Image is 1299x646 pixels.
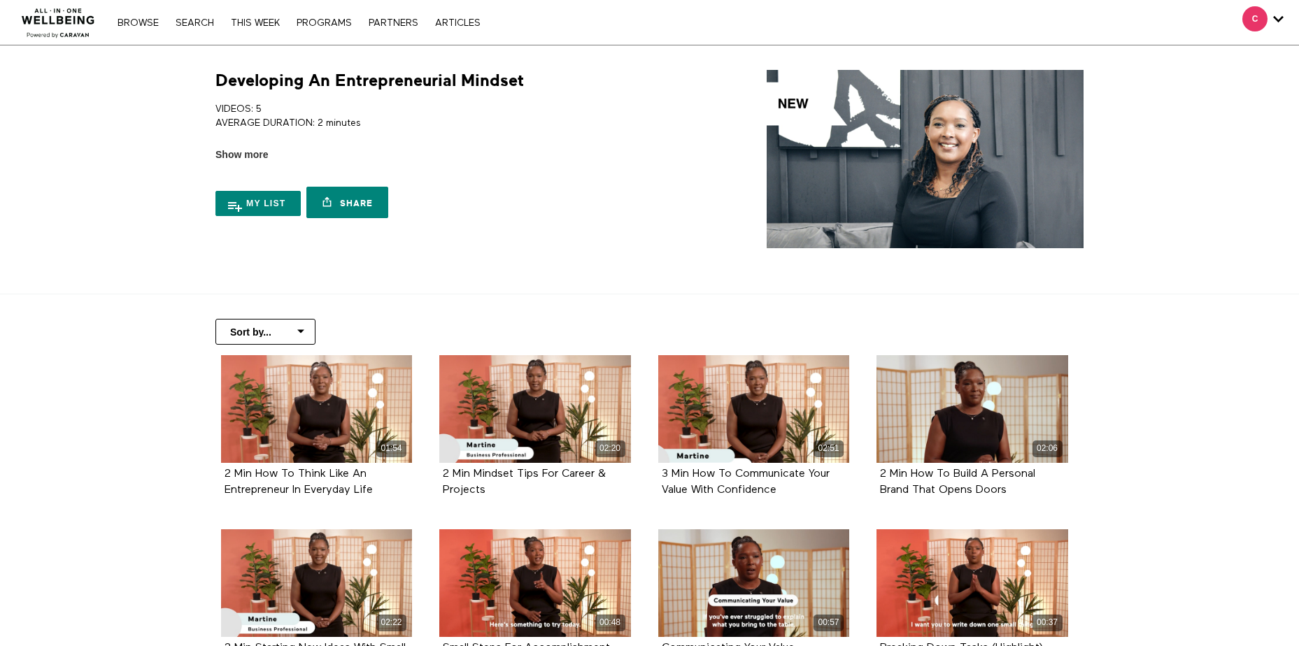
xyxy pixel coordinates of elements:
a: 2 Min Mindset Tips For Career & Projects [443,468,606,495]
a: 2 Min Starting New Ideas With Small New Steps 02:22 [221,529,413,637]
a: Small Steps For Accomplishment (Highlight) 00:48 [439,529,631,637]
a: PARTNERS [362,18,425,28]
a: 2 Min How To Think Like An Entrepreneur In Everyday Life 01:54 [221,355,413,463]
a: 2 Min How To Build A Personal Brand That Opens Doors 02:06 [876,355,1068,463]
span: Show more [215,148,268,162]
div: 00:48 [595,615,625,631]
h1: Developing An Entrepreneurial Mindset [215,70,524,92]
a: Breaking Down Tasks (Highlight) 00:37 [876,529,1068,637]
a: ARTICLES [428,18,488,28]
a: 2 Min How To Build A Personal Brand That Opens Doors [880,468,1035,495]
strong: 2 Min Mindset Tips For Career & Projects [443,468,606,496]
div: 00:57 [814,615,844,631]
a: 3 Min How To Communicate Your Value With Confidence [662,468,830,495]
a: 3 Min How To Communicate Your Value With Confidence 02:51 [658,355,850,463]
div: 02:51 [814,440,844,457]
a: 2 Min How To Think Like An Entrepreneur In Everyday Life [225,468,373,495]
div: 00:37 [1032,615,1063,631]
a: Communicating Your Value (Highlight) 00:57 [658,529,850,637]
a: PROGRAMS [290,18,359,28]
img: Developing An Entrepreneurial Mindset [767,70,1084,248]
a: Share [306,187,388,218]
strong: 2 Min How To Build A Personal Brand That Opens Doors [880,468,1035,496]
a: Search [169,18,221,28]
div: 02:20 [595,440,625,457]
nav: Primary [111,15,487,29]
strong: 3 Min How To Communicate Your Value With Confidence [662,468,830,496]
a: Browse [111,18,166,28]
a: THIS WEEK [224,18,287,28]
a: 2 Min Mindset Tips For Career & Projects 02:20 [439,355,631,463]
div: 02:06 [1032,440,1063,457]
strong: 2 Min How To Think Like An Entrepreneur In Everyday Life [225,468,373,496]
div: 01:54 [376,440,406,457]
div: 02:22 [376,615,406,631]
button: My list [215,191,301,216]
p: VIDEOS: 5 AVERAGE DURATION: 2 minutes [215,102,644,131]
